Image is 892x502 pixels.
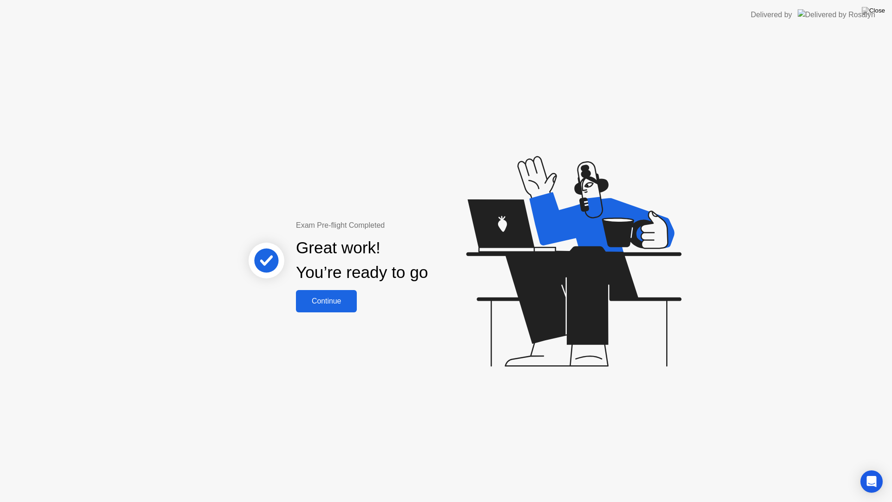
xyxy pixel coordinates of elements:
img: Close [862,7,885,14]
div: Continue [299,297,354,305]
img: Delivered by Rosalyn [798,9,875,20]
button: Continue [296,290,357,312]
div: Exam Pre-flight Completed [296,220,488,231]
div: Delivered by [751,9,792,20]
div: Open Intercom Messenger [860,470,883,493]
div: Great work! You’re ready to go [296,236,428,285]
